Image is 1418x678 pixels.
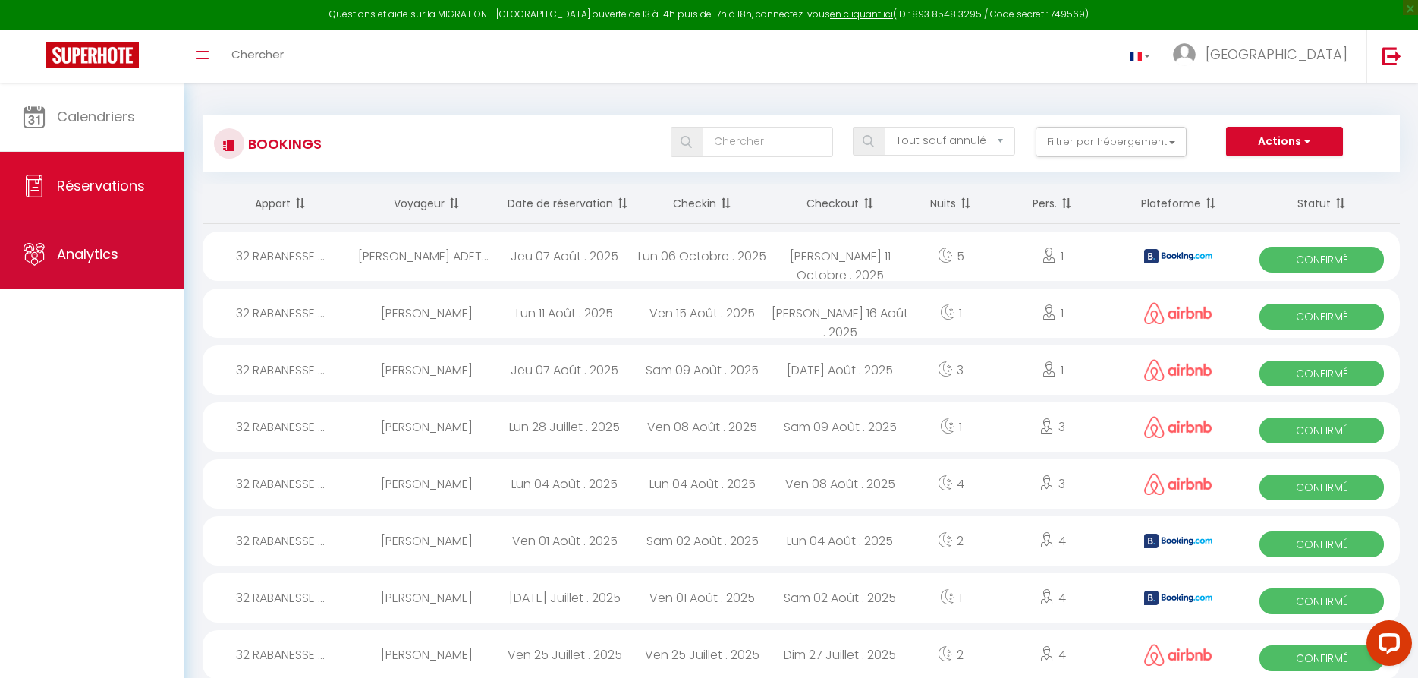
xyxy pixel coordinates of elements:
[358,184,495,224] th: Sort by guest
[496,184,634,224] th: Sort by booking date
[57,244,118,263] span: Analytics
[634,184,771,224] th: Sort by checkin
[57,176,145,195] span: Réservations
[1226,127,1343,157] button: Actions
[1162,30,1366,83] a: ... [GEOGRAPHIC_DATA]
[231,46,284,62] span: Chercher
[703,127,833,157] input: Chercher
[1382,46,1401,65] img: logout
[203,184,358,224] th: Sort by rentals
[1173,43,1196,66] img: ...
[57,107,135,126] span: Calendriers
[993,184,1113,224] th: Sort by people
[1244,184,1400,224] th: Sort by status
[220,30,295,83] a: Chercher
[772,184,910,224] th: Sort by checkout
[46,42,139,68] img: Super Booking
[244,127,322,161] h3: Bookings
[1354,614,1418,678] iframe: LiveChat chat widget
[830,8,893,20] a: en cliquant ici
[1036,127,1187,157] button: Filtrer par hébergement
[909,184,992,224] th: Sort by nights
[1112,184,1244,224] th: Sort by channel
[1206,45,1347,64] span: [GEOGRAPHIC_DATA]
